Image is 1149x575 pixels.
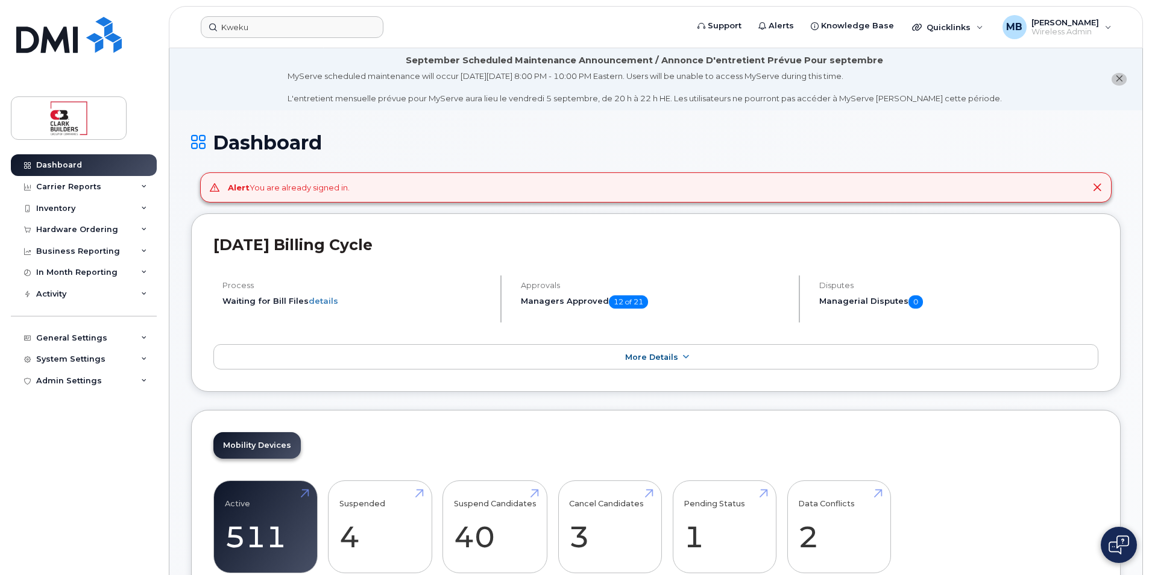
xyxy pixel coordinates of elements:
[1109,535,1129,555] img: Open chat
[454,487,537,567] a: Suspend Candidates 40
[228,183,250,192] strong: Alert
[191,132,1121,153] h1: Dashboard
[228,182,350,193] div: You are already signed in.
[684,487,765,567] a: Pending Status 1
[222,295,490,307] li: Waiting for Bill Files
[288,71,1002,104] div: MyServe scheduled maintenance will occur [DATE][DATE] 8:00 PM - 10:00 PM Eastern. Users will be u...
[213,236,1098,254] h2: [DATE] Billing Cycle
[798,487,880,567] a: Data Conflicts 2
[625,353,678,362] span: More Details
[339,487,421,567] a: Suspended 4
[225,487,306,567] a: Active 511
[309,296,338,306] a: details
[819,281,1098,290] h4: Disputes
[521,295,789,309] h5: Managers Approved
[1112,73,1127,86] button: close notification
[222,281,490,290] h4: Process
[521,281,789,290] h4: Approvals
[908,295,923,309] span: 0
[213,432,301,459] a: Mobility Devices
[569,487,650,567] a: Cancel Candidates 3
[819,295,1098,309] h5: Managerial Disputes
[609,295,648,309] span: 12 of 21
[406,54,883,67] div: September Scheduled Maintenance Announcement / Annonce D'entretient Prévue Pour septembre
